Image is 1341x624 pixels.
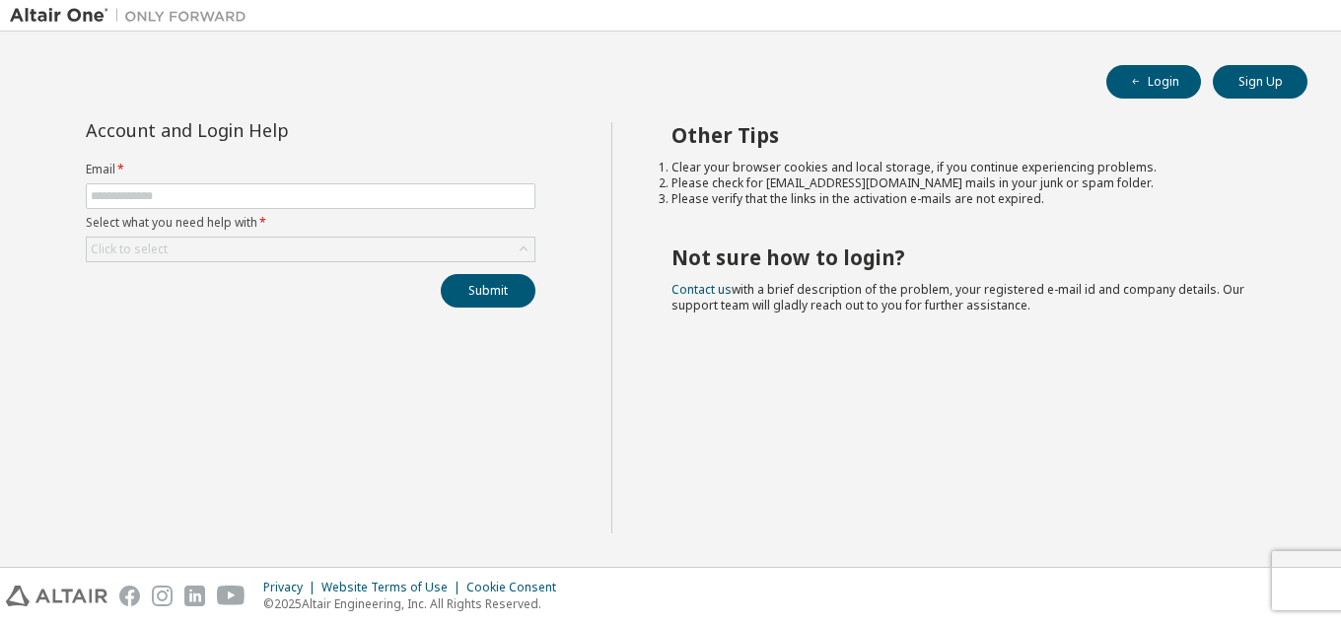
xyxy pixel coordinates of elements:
[671,175,1273,191] li: Please check for [EMAIL_ADDRESS][DOMAIN_NAME] mails in your junk or spam folder.
[321,580,466,595] div: Website Terms of Use
[86,215,535,231] label: Select what you need help with
[263,595,568,612] p: © 2025 Altair Engineering, Inc. All Rights Reserved.
[671,281,732,298] a: Contact us
[466,580,568,595] div: Cookie Consent
[184,586,205,606] img: linkedin.svg
[671,122,1273,148] h2: Other Tips
[263,580,321,595] div: Privacy
[671,244,1273,270] h2: Not sure how to login?
[671,191,1273,207] li: Please verify that the links in the activation e-mails are not expired.
[86,122,446,138] div: Account and Login Help
[6,586,107,606] img: altair_logo.svg
[10,6,256,26] img: Altair One
[671,281,1244,313] span: with a brief description of the problem, your registered e-mail id and company details. Our suppo...
[671,160,1273,175] li: Clear your browser cookies and local storage, if you continue experiencing problems.
[1213,65,1307,99] button: Sign Up
[87,238,534,261] div: Click to select
[86,162,535,177] label: Email
[1106,65,1201,99] button: Login
[217,586,246,606] img: youtube.svg
[152,586,173,606] img: instagram.svg
[441,274,535,308] button: Submit
[91,242,168,257] div: Click to select
[119,586,140,606] img: facebook.svg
